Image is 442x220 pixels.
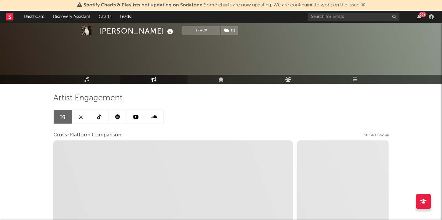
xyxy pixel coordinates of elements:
span: : Some charts are now updating. We are continuing to work on the issue [84,3,359,8]
span: Dismiss [361,3,365,8]
div: 99 + [419,12,426,17]
button: Export CSV [363,133,389,137]
span: ( 1 ) [220,26,238,35]
button: 99+ [417,14,421,19]
a: Discovery Assistant [49,11,94,23]
a: Charts [94,11,116,23]
button: (1) [221,26,238,35]
span: Cross-Platform Comparison [53,132,121,139]
a: Leads [116,11,135,23]
div: [PERSON_NAME] [99,26,175,36]
a: Dashboard [20,11,49,23]
input: Search for artists [308,13,399,21]
span: Artist Engagement [53,95,123,102]
span: Spotify Charts & Playlists not updating on Sodatone [84,3,202,8]
button: Track [182,26,220,35]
